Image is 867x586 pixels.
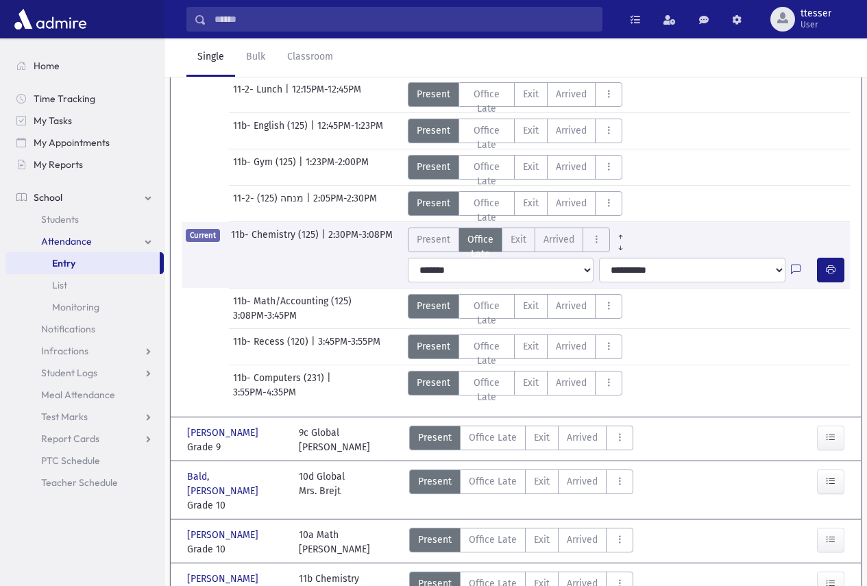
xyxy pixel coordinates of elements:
span: Monitoring [52,301,99,313]
div: AttTypes [408,371,623,395]
span: My Reports [34,158,83,171]
span: Present [417,339,450,354]
span: Office Late [467,87,506,116]
span: Entry [52,257,75,269]
span: Arrived [556,87,587,101]
span: ttesser [801,8,831,19]
span: Exit [534,533,550,547]
div: 10d Global Mrs. Brejt [299,469,345,513]
a: Notifications [5,318,164,340]
a: My Tasks [5,110,164,132]
a: Test Marks [5,406,164,428]
span: Office Late [469,430,517,445]
span: Teacher Schedule [41,476,118,489]
span: Exit [523,87,539,101]
a: Attendance [5,230,164,252]
span: Office Late [467,123,506,152]
span: Arrived [567,533,598,547]
span: Arrived [556,376,587,390]
span: Arrived [556,196,587,210]
span: 3:55PM-4:35PM [233,385,296,400]
img: AdmirePro [11,5,90,33]
div: AttTypes [409,528,633,557]
span: School [34,191,62,204]
span: 3:45PM-3:55PM [318,334,380,359]
span: 11b- Gym (125) [233,155,299,180]
a: Time Tracking [5,88,164,110]
span: Report Cards [41,432,99,445]
div: AttTypes [408,82,623,107]
a: Teacher Schedule [5,472,164,493]
span: Exit [523,160,539,174]
div: 10a Math [PERSON_NAME] [299,528,370,557]
a: Entry [5,252,160,274]
a: My Appointments [5,132,164,154]
span: Notifications [41,323,95,335]
div: AttTypes [409,426,633,454]
a: Meal Attendance [5,384,164,406]
a: Home [5,55,164,77]
span: 11b- English (125) [233,119,310,143]
span: Present [417,232,450,247]
span: Student Logs [41,367,97,379]
span: PTC Schedule [41,454,100,467]
span: [PERSON_NAME] [187,426,261,440]
a: Students [5,208,164,230]
span: Exit [523,376,539,390]
span: 11b- Computers (231) [233,371,327,385]
span: | [311,334,318,359]
span: Present [417,160,450,174]
span: Present [418,430,452,445]
span: Students [41,213,79,225]
span: 2:30PM-3:08PM [328,228,393,252]
span: Time Tracking [34,93,95,105]
span: 11-2- Lunch [233,82,285,107]
a: Single [186,38,235,77]
span: Home [34,60,60,72]
span: Present [418,533,452,547]
span: Exit [523,196,539,210]
span: Arrived [567,430,598,445]
a: School [5,186,164,208]
span: Current [186,229,220,242]
span: Test Marks [41,411,88,423]
div: AttTypes [408,228,631,252]
span: Arrived [556,299,587,313]
a: All Prior [610,228,631,239]
span: Meal Attendance [41,389,115,401]
span: Present [417,376,450,390]
span: 11b- Chemistry (125) [231,228,321,252]
span: Arrived [556,160,587,174]
span: 2:05PM-2:30PM [313,191,377,216]
span: Office Late [467,196,506,225]
a: Bulk [235,38,276,77]
span: Grade 9 [187,440,285,454]
span: Office Late [469,533,517,547]
span: | [306,191,313,216]
span: Arrived [556,339,587,354]
a: All Later [610,239,631,249]
span: List [52,279,67,291]
span: Exit [511,232,526,247]
span: Arrived [544,232,574,247]
span: Attendance [41,235,92,247]
span: Office Late [469,474,517,489]
span: 11b- Math/Accounting (125) [233,294,354,308]
span: My Appointments [34,136,110,149]
span: 11-2- מנחה (125) [233,191,306,216]
span: User [801,19,831,30]
div: AttTypes [409,469,633,513]
span: | [327,371,334,385]
span: 12:45PM-1:23PM [317,119,383,143]
span: Exit [523,299,539,313]
span: Bald, [PERSON_NAME] [187,469,285,498]
span: My Tasks [34,114,72,127]
span: Grade 10 [187,542,285,557]
span: 3:08PM-3:45PM [233,308,297,323]
span: Present [417,196,450,210]
span: Present [418,474,452,489]
input: Search [206,7,602,32]
a: Student Logs [5,362,164,384]
span: 12:15PM-12:45PM [292,82,361,107]
span: [PERSON_NAME] [187,528,261,542]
